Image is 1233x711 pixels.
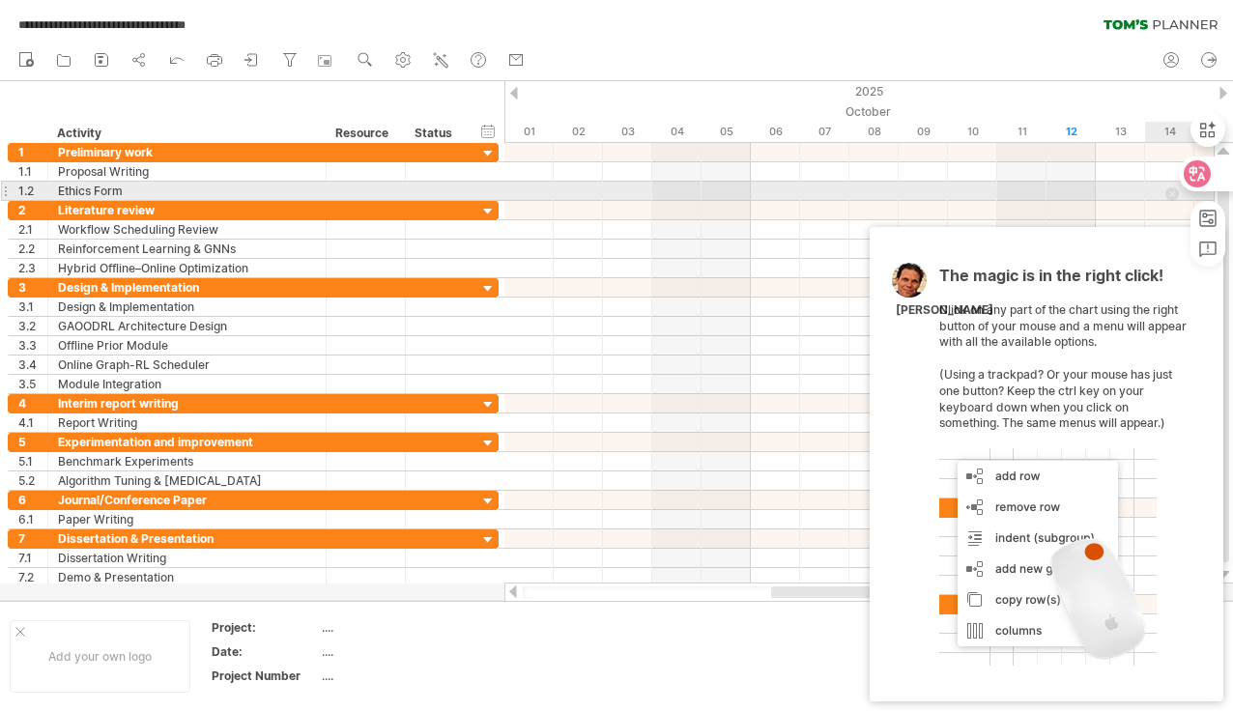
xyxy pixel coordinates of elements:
div: Wednesday, 8 October 2025 [849,122,899,142]
div: 2.2 [18,240,47,258]
div: Tuesday, 7 October 2025 [800,122,849,142]
div: Friday, 10 October 2025 [948,122,997,142]
div: Interim report writing [58,394,316,412]
div: Experimentation and improvement [58,433,316,451]
div: Saturday, 11 October 2025 [997,122,1047,142]
div: Benchmark Experiments [58,452,316,470]
div: 3.4 [18,355,47,374]
div: .... [322,668,484,684]
div: .... [322,643,484,660]
div: Paper Writing [58,510,316,528]
div: Add your own logo [10,620,190,693]
div: 1.1 [18,162,47,181]
div: Dissertation & Presentation [58,529,316,548]
div: 7.2 [18,568,47,586]
div: [PERSON_NAME] [896,302,993,319]
span: (Using a trackpad? Or your mouse has just one button? Keep the ctrl key on your keyboard down whe... [939,367,1172,430]
div: Report Writing [58,413,316,432]
div: Project Number [212,668,318,684]
div: 6.1 [18,510,47,528]
div: Module Integration [58,375,316,393]
div: Sunday, 12 October 2025 [1047,122,1096,142]
div: 2 [18,201,47,219]
div: Preliminary work [58,143,316,161]
div: Monday, 6 October 2025 [751,122,800,142]
div: 5.1 [18,452,47,470]
div: Wednesday, 1 October 2025 [504,122,554,142]
div: 3 [18,278,47,297]
div: GAOODRL Architecture Design [58,317,316,335]
div: Activity [57,124,315,143]
div: Hybrid Offline–Online Optimization [58,259,316,277]
div: Reinforcement Learning & GNNs [58,240,316,258]
div: Dissertation Writing [58,549,316,567]
div: 3.5 [18,375,47,393]
div: Resource [335,124,394,143]
div: Thursday, 2 October 2025 [554,122,603,142]
div: 1.2 [18,182,47,200]
div: 3.2 [18,317,47,335]
div: Journal/Conference Paper [58,491,316,509]
div: Friday, 3 October 2025 [603,122,652,142]
div: Sunday, 5 October 2025 [702,122,751,142]
div: 2.3 [18,259,47,277]
div: Project: [212,619,318,636]
div: Ethics Form [58,182,316,200]
div: Click on any part of the chart using the right button of your mouse and a menu will appear with a... [939,268,1190,666]
div: 3.1 [18,298,47,316]
div: Offline Prior Module [58,336,316,355]
div: Thursday, 9 October 2025 [899,122,948,142]
div: Date: [212,643,318,660]
div: Demo & Presentation [58,568,316,586]
div: 4.1 [18,413,47,432]
div: 4 [18,394,47,412]
div: Proposal Writing [58,162,316,181]
div: 5 [18,433,47,451]
div: Algorithm Tuning & [MEDICAL_DATA] [58,471,316,490]
div: 3.3 [18,336,47,355]
div: Design & Implementation [58,278,316,297]
div: 2.1 [18,220,47,239]
div: Online Graph-RL Scheduler [58,355,316,374]
div: Status [415,124,457,143]
span: The magic is in the right click! [939,266,1163,295]
div: Saturday, 4 October 2025 [652,122,702,142]
div: Literature review [58,201,316,219]
div: 1 [18,143,47,161]
div: .... [322,619,484,636]
div: 7.1 [18,549,47,567]
div: Workflow Scheduling Review [58,220,316,239]
div: 5.2 [18,471,47,490]
div: 6 [18,491,47,509]
div: Design & Implementation [58,298,316,316]
div: 7 [18,529,47,548]
div: Tuesday, 14 October 2025 [1145,122,1194,142]
div: Monday, 13 October 2025 [1096,122,1145,142]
